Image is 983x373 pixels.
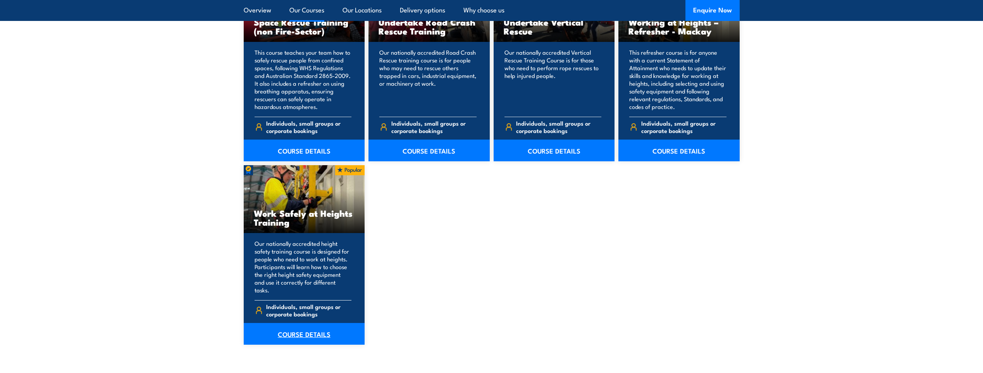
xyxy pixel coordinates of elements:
a: COURSE DETAILS [244,323,365,345]
a: COURSE DETAILS [368,140,490,161]
h3: Undertake Confined Space Rescue Training (non Fire-Sector) [254,9,355,35]
a: COURSE DETAILS [244,140,365,161]
span: Individuals, small groups or corporate bookings [266,303,351,318]
h3: Working at Heights – Refresher - Mackay [628,17,730,35]
h3: Work Safely at Heights Training [254,209,355,226]
p: This refresher course is for anyone with a current Statement of Attainment who needs to update th... [629,48,726,111]
span: Individuals, small groups or corporate bookings [266,119,351,134]
a: COURSE DETAILS [618,140,740,161]
h3: Undertake Vertical Rescue [504,17,605,35]
span: Individuals, small groups or corporate bookings [641,119,726,134]
p: Our nationally accredited height safety training course is designed for people who need to work a... [255,240,352,294]
p: Our nationally accredited Road Crash Rescue training course is for people who may need to rescue ... [379,48,477,111]
span: Individuals, small groups or corporate bookings [391,119,477,134]
h3: Undertake Road Crash Rescue Training [379,17,480,35]
p: This course teaches your team how to safely rescue people from confined spaces, following WHS Reg... [255,48,352,111]
a: COURSE DETAILS [494,140,615,161]
span: Individuals, small groups or corporate bookings [516,119,601,134]
p: Our nationally accredited Vertical Rescue Training Course is for those who need to perform rope r... [504,48,602,111]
